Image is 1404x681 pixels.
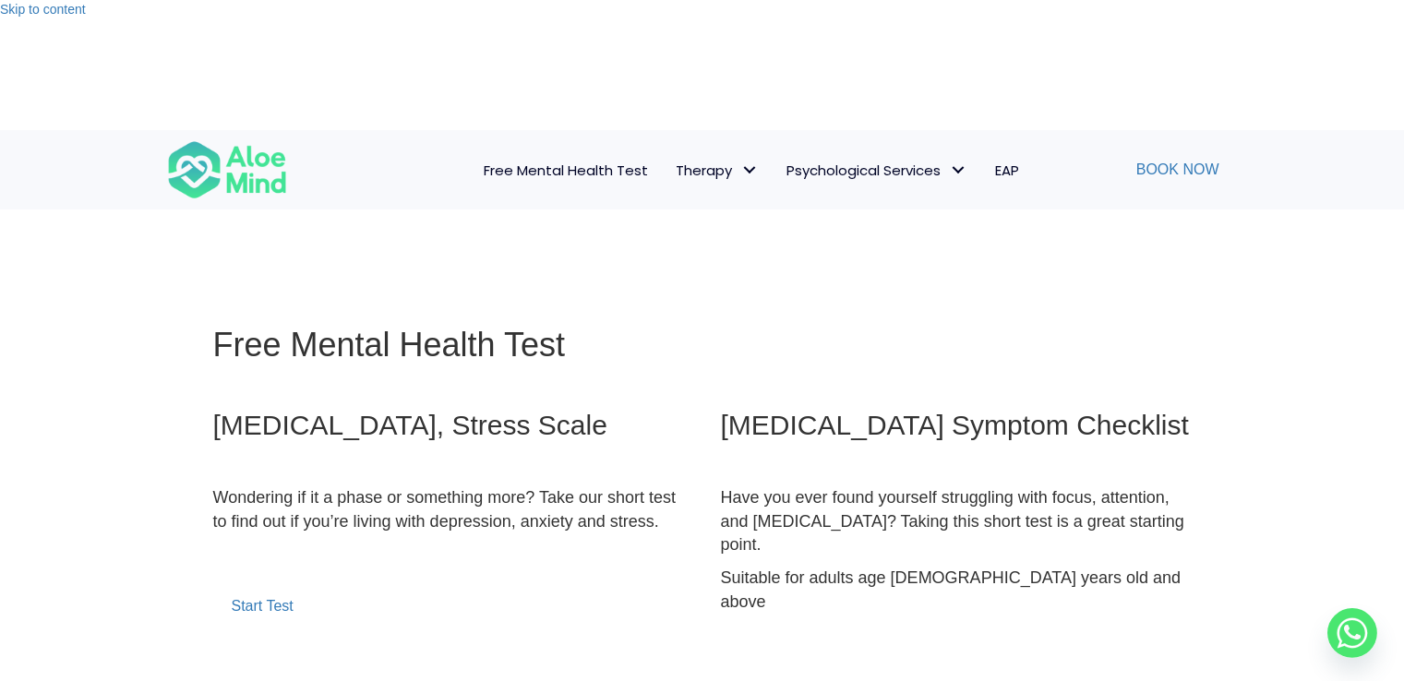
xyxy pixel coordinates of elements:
p: Have you ever found yourself struggling with focus, attention, and [MEDICAL_DATA]? Taking this sh... [721,486,1192,557]
a: Psychological ServicesPsychological Services: submenu [773,151,981,189]
span: Free Mental Health Test [484,161,648,180]
p: Wondering if it a phase or something more? Take our short test to find out if you’re living with ... [213,486,684,533]
a: Whatsapp [1327,608,1377,658]
nav: Menu [311,151,1033,189]
span: Psychological Services [786,161,967,180]
a: Free Mental Health Test [470,151,662,189]
a: TherapyTherapy: submenu [662,151,773,189]
a: EAP [981,151,1033,189]
img: Aloe mind Logo [167,139,287,200]
span: Start Test [232,598,294,614]
span: Free Mental Health Test [213,326,566,364]
a: Start Test [213,579,312,633]
span: EAP [995,161,1019,180]
span: Psychological Services: submenu [945,157,972,184]
span: Therapy [676,161,759,180]
span: [MEDICAL_DATA] Symptom Checklist [721,410,1189,440]
span: [MEDICAL_DATA], Stress Scale [213,410,607,440]
span: Therapy: submenu [737,157,763,184]
span: Book Now [1136,161,1219,177]
a: Book Now [1118,150,1238,189]
p: Suitable for adults age [DEMOGRAPHIC_DATA] years old and above [721,567,1192,614]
